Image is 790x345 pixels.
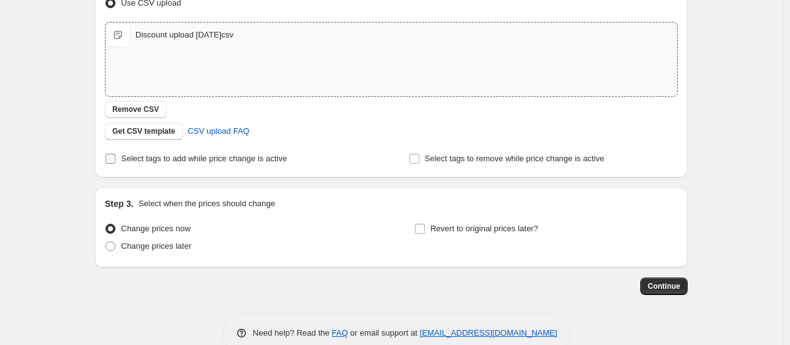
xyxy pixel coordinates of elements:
[188,125,250,137] span: CSV upload FAQ
[121,224,190,233] span: Change prices now
[180,121,257,141] a: CSV upload FAQ
[105,197,134,210] h2: Step 3.
[112,104,159,114] span: Remove CSV
[105,101,167,118] button: Remove CSV
[648,281,680,291] span: Continue
[121,154,287,163] span: Select tags to add while price change is active
[640,277,688,295] button: Continue
[425,154,605,163] span: Select tags to remove while price change is active
[348,328,420,337] span: or email support at
[121,241,192,251] span: Change prices later
[112,126,175,136] span: Get CSV template
[420,328,557,337] a: [EMAIL_ADDRESS][DOMAIN_NAME]
[135,29,233,41] div: Discount upload [DATE]csv
[332,328,348,337] a: FAQ
[431,224,539,233] span: Revert to original prices later?
[139,197,275,210] p: Select when the prices should change
[253,328,332,337] span: Need help? Read the
[105,122,183,140] button: Get CSV template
